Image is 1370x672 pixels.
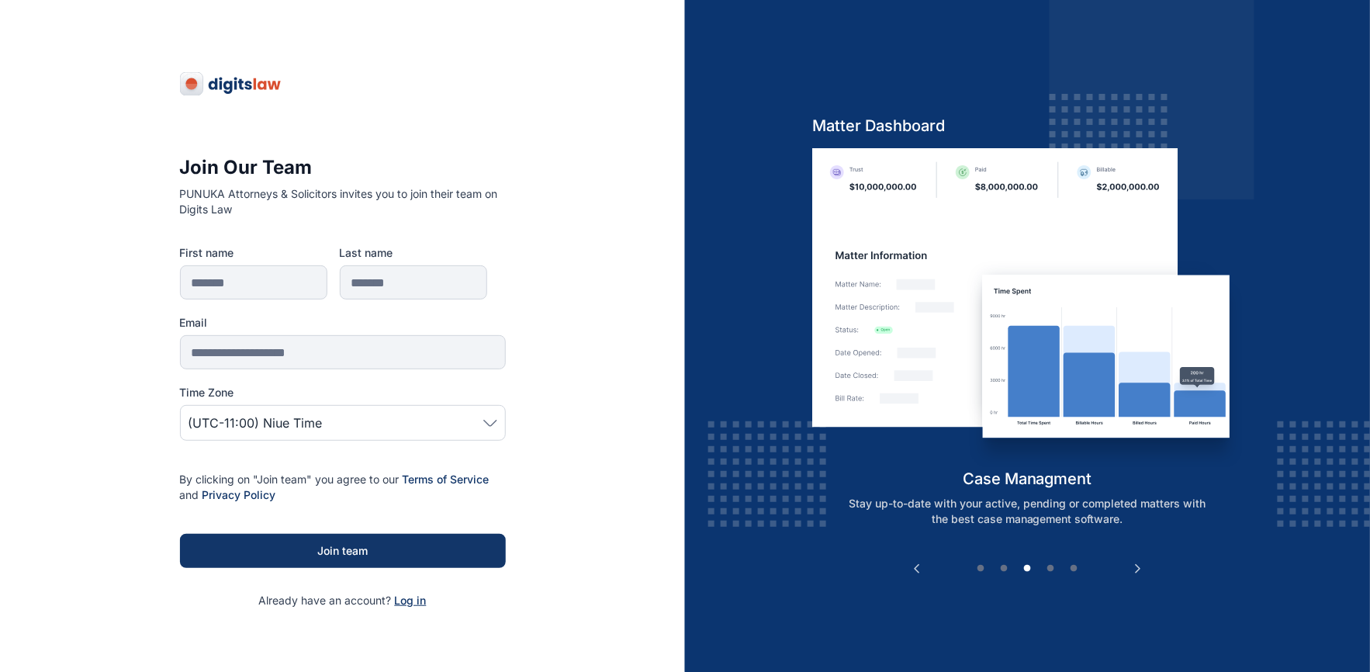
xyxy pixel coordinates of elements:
[812,468,1243,490] h5: case managment
[180,245,327,261] label: First name
[812,148,1243,468] img: case-management
[1020,561,1036,577] button: 3
[180,155,506,180] h3: Join Our Team
[829,496,1226,527] p: Stay up-to-date with your active, pending or completed matters with the best case management soft...
[1043,561,1059,577] button: 4
[974,561,989,577] button: 1
[205,543,481,559] div: Join team
[202,488,276,501] a: Privacy Policy
[180,71,282,96] img: digitslaw-logo
[180,315,506,331] label: Email
[812,115,1243,137] h5: Matter Dashboard
[180,593,506,608] p: Already have an account?
[180,385,234,400] span: Time Zone
[340,245,487,261] label: Last name
[997,561,1012,577] button: 2
[180,186,506,217] p: PUNUKA Attorneys & Solicitors invites you to join their team on Digits Law
[189,414,323,432] span: (UTC-11:00) Niue Time
[403,473,490,486] a: Terms of Service
[180,472,506,503] p: By clicking on "Join team" you agree to our and
[395,594,427,607] a: Log in
[909,561,925,577] button: Previous
[180,534,506,568] button: Join team
[1130,561,1146,577] button: Next
[1067,561,1082,577] button: 5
